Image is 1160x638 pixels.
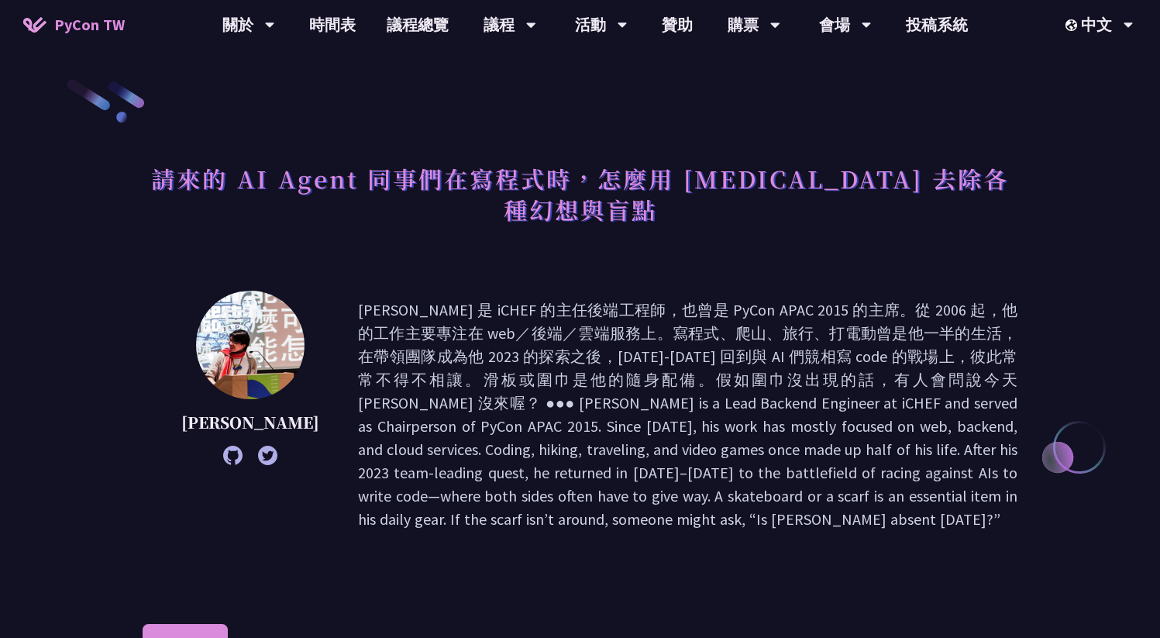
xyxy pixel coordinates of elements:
a: PyCon TW [8,5,140,44]
p: [PERSON_NAME] [181,411,319,434]
span: PyCon TW [54,13,125,36]
p: [PERSON_NAME] 是 iCHEF 的主任後端工程師，也曾是 PyCon APAC 2015 的主席。從 2006 起，他的工作主要專注在 web／後端／雲端服務上。寫程式、爬山、旅行、... [358,298,1017,531]
img: Keith Yang [196,291,305,399]
img: Locale Icon [1065,19,1081,31]
h1: 請來的 AI Agent 同事們在寫程式時，怎麼用 [MEDICAL_DATA] 去除各種幻想與盲點 [143,155,1017,233]
img: Home icon of PyCon TW 2025 [23,17,46,33]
